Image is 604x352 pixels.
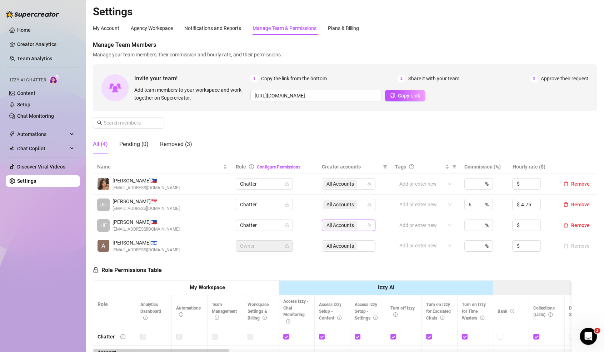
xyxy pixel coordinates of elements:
[212,302,237,321] span: Team Management
[533,306,555,317] span: Collections (Lists)
[426,302,451,321] span: Turn on Izzy for Escalated Chats
[215,316,219,320] span: info-circle
[398,93,420,99] span: Copy Link
[93,5,597,19] h2: Settings
[367,223,371,227] span: team
[328,24,359,32] div: Plans & Billing
[93,281,136,328] th: Role
[508,160,556,174] th: Hourly rate ($)
[113,177,180,185] span: [PERSON_NAME] 🇵🇭
[240,241,289,251] span: Owner
[179,312,183,317] span: info-circle
[286,319,290,323] span: info-circle
[98,178,109,190] img: Khyla Mari Degamo
[98,240,109,252] img: AVI KATZ
[283,299,309,324] span: Access Izzy - Chat Monitoring
[134,86,248,102] span: Add team members to your workspace and work together on Supercreator.
[113,197,180,205] span: [PERSON_NAME] 🇸🇬
[190,284,225,291] strong: My Workspace
[49,74,60,84] img: AI Chatter
[9,146,14,151] img: Chat Copilot
[143,316,148,320] span: info-circle
[580,328,597,345] iframe: Intercom live chat
[323,180,357,188] span: All Accounts
[240,220,289,231] span: Chatter
[253,24,316,32] div: Manage Team & Permissions
[140,302,161,321] span: Analytics Dashboard
[510,309,514,313] span: info-circle
[100,221,107,229] span: HE
[93,140,108,149] div: All (4)
[134,74,250,83] span: Invite your team!
[160,140,192,149] div: Removed (3)
[17,27,31,33] a: Home
[480,316,484,320] span: info-circle
[560,242,593,250] button: Remove
[409,164,414,169] span: question-circle
[571,222,590,228] span: Remove
[367,182,371,186] span: team
[378,284,394,291] strong: Izzy AI
[249,164,254,169] span: info-circle
[285,202,289,207] span: lock
[240,178,289,189] span: Chatter
[113,226,180,233] span: [EMAIL_ADDRESS][DOMAIN_NAME]
[236,164,246,170] span: Role
[393,312,398,317] span: info-circle
[113,185,180,191] span: [EMAIL_ADDRESS][DOMAIN_NAME]
[560,180,593,188] button: Remove
[285,223,289,227] span: lock
[560,221,593,230] button: Remove
[97,120,102,125] span: search
[569,306,591,317] span: Disconnect Session
[563,181,568,186] span: delete
[93,266,162,275] h5: Role Permissions Table
[17,178,36,184] a: Settings
[17,143,68,154] span: Chat Copilot
[113,247,180,253] span: [EMAIL_ADDRESS][DOMAIN_NAME]
[93,51,597,59] span: Manage your team members, their commission and hourly rate, and their permissions.
[571,181,590,187] span: Remove
[17,164,65,170] a: Discover Viral Videos
[248,302,269,321] span: Workspace Settings & Billing
[408,75,459,82] span: Share it with your team
[571,202,590,207] span: Remove
[17,39,74,50] a: Creator Analytics
[93,24,119,32] div: My Account
[93,160,231,174] th: Name
[17,56,52,61] a: Team Analytics
[541,75,588,82] span: Approve their request
[184,24,241,32] div: Notifications and Reports
[398,75,405,82] span: 2
[548,312,553,317] span: info-circle
[337,316,341,320] span: info-circle
[563,202,568,207] span: delete
[113,205,180,212] span: [EMAIL_ADDRESS][DOMAIN_NAME]
[560,200,593,209] button: Remove
[104,119,154,127] input: Search members
[17,129,68,140] span: Automations
[6,11,59,18] img: logo-BBDzfeDw.svg
[113,218,180,226] span: [PERSON_NAME] 🇵🇭
[451,161,458,172] span: filter
[373,316,378,320] span: info-circle
[594,328,600,333] span: 3
[285,182,289,186] span: lock
[98,333,115,341] div: Chatter
[119,140,149,149] div: Pending (0)
[93,267,99,273] span: lock
[452,165,456,169] span: filter
[390,93,395,98] span: copy
[355,302,378,321] span: Access Izzy Setup - Settings
[319,302,341,321] span: Access Izzy Setup - Content
[462,302,486,321] span: Turn on Izzy for Time Wasters
[326,221,354,229] span: All Accounts
[250,75,258,82] span: 1
[9,131,15,137] span: thunderbolt
[17,102,30,107] a: Setup
[120,334,125,339] span: info-circle
[322,163,380,171] span: Creator accounts
[17,90,35,96] a: Content
[395,163,406,171] span: Tags
[93,41,597,49] span: Manage Team Members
